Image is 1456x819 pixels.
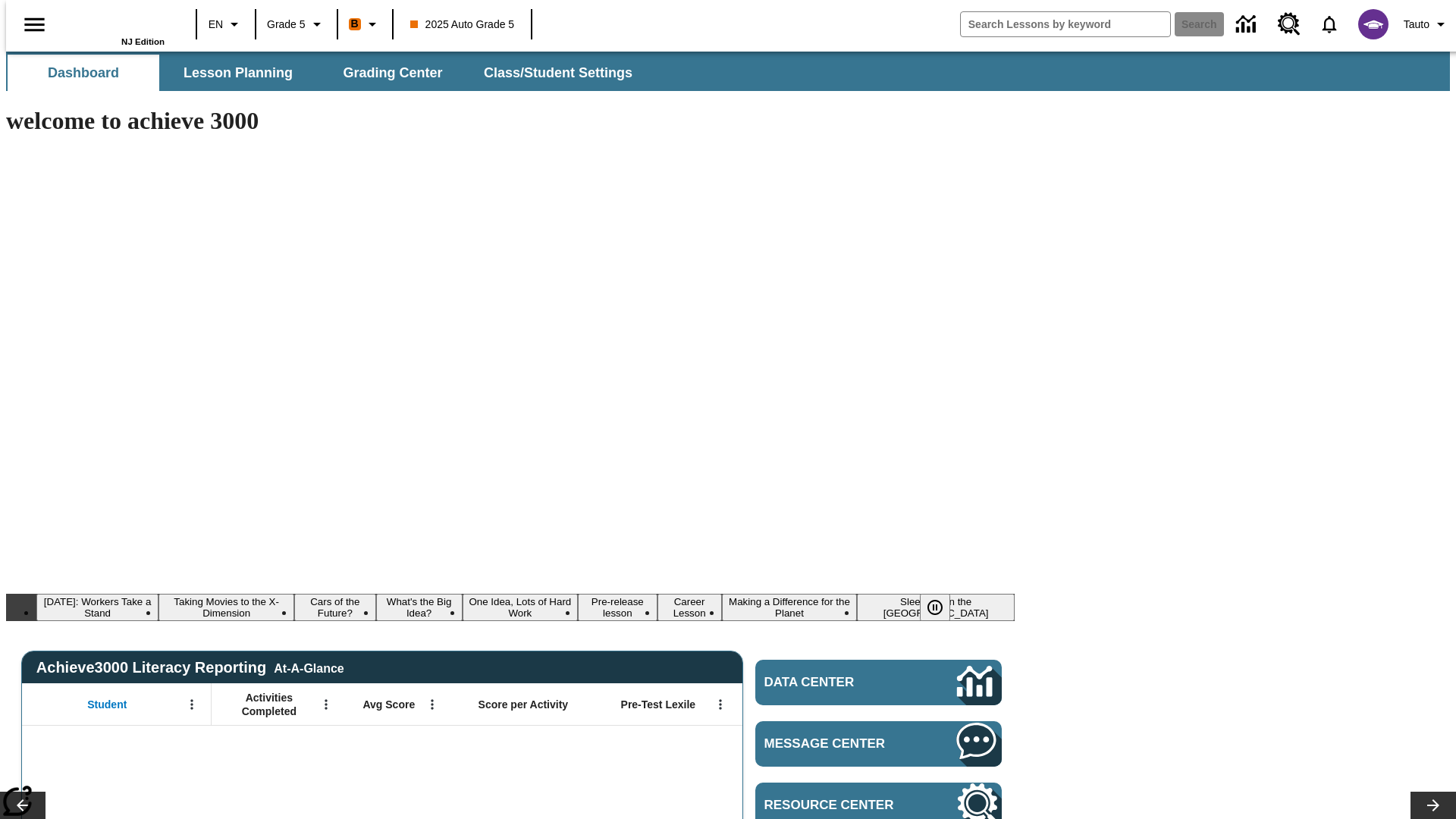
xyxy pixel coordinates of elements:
[343,11,388,38] button: Boost Class color is orange. Change class color
[764,798,912,813] span: Resource Center
[274,659,344,676] div: At-A-Glance
[209,17,223,33] span: EN
[66,7,165,37] a: Home
[343,64,442,82] span: Grading Center
[267,17,306,33] span: Grade 5
[36,659,344,676] span: Achieve3000 Literacy Reporting
[6,52,1450,91] div: SubNavbar
[36,594,158,621] button: Slide 1 Labor Day: Workers Take a Stand
[920,594,965,621] div: Pause
[294,594,376,621] button: Slide 3 Cars of the Future?
[463,594,578,621] button: Slide 5 One Idea, Lots of Hard Work
[1410,792,1456,819] button: Lesson carousel, Next
[66,5,165,46] div: Home
[180,693,203,716] button: Open Menu
[121,37,165,46] span: NJ Edition
[755,721,1002,767] a: Message Center
[472,55,645,91] button: Class/Student Settings
[709,693,732,716] button: Open Menu
[764,736,912,752] span: Message Center
[376,594,463,621] button: Slide 4 What's the Big Idea?
[362,698,415,711] span: Avg Score
[184,64,293,82] span: Lesson Planning
[12,2,57,47] button: Open side menu
[1404,17,1429,33] span: Tauto
[162,55,314,91] button: Lesson Planning
[621,698,696,711] span: Pre-Test Lexile
[351,14,359,33] span: B
[261,11,332,38] button: Grade: Grade 5, Select a grade
[48,64,119,82] span: Dashboard
[961,12,1170,36] input: search field
[219,691,319,718] span: Activities Completed
[1398,11,1456,38] button: Profile/Settings
[87,698,127,711] span: Student
[1227,4,1269,45] a: Data Center
[6,107,1015,135] h1: welcome to achieve 3000
[1349,5,1398,44] button: Select a new avatar
[421,693,444,716] button: Open Menu
[1310,5,1349,44] a: Notifications
[202,11,250,38] button: Language: EN, Select a language
[158,594,294,621] button: Slide 2 Taking Movies to the X-Dimension
[8,55,159,91] button: Dashboard
[484,64,632,82] span: Class/Student Settings
[410,17,515,33] span: 2025 Auto Grade 5
[317,55,469,91] button: Grading Center
[6,55,646,91] div: SubNavbar
[315,693,337,716] button: Open Menu
[657,594,722,621] button: Slide 7 Career Lesson
[1269,4,1310,45] a: Resource Center, Will open in new tab
[857,594,1015,621] button: Slide 9 Sleepless in the Animal Kingdom
[722,594,858,621] button: Slide 8 Making a Difference for the Planet
[764,675,906,690] span: Data Center
[1358,9,1389,39] img: avatar image
[920,594,950,621] button: Pause
[578,594,657,621] button: Slide 6 Pre-release lesson
[479,698,569,711] span: Score per Activity
[755,660,1002,705] a: Data Center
